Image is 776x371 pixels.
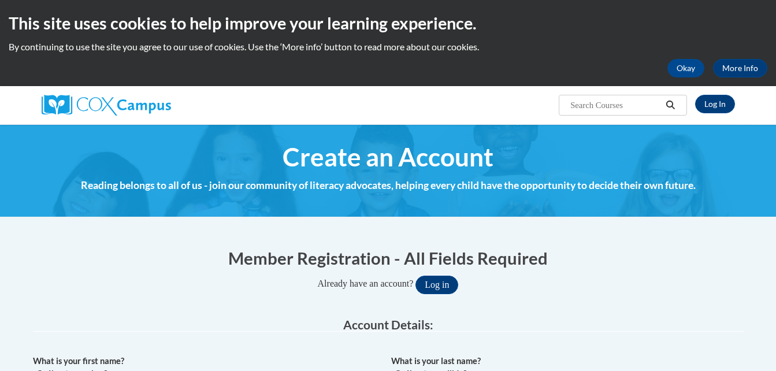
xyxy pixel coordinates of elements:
h4: Reading belongs to all of us - join our community of literacy advocates, helping every child have... [33,178,744,193]
h1: Member Registration - All Fields Required [33,246,744,270]
button: Search [662,98,679,112]
h2: This site uses cookies to help improve your learning experience. [9,12,767,35]
input: Search Courses [569,98,662,112]
a: Log In [695,95,735,113]
p: By continuing to use the site you agree to our use of cookies. Use the ‘More info’ button to read... [9,40,767,53]
span: Account Details: [343,317,433,332]
a: More Info [713,59,767,77]
img: Cox Campus [42,95,171,116]
button: Okay [667,59,704,77]
button: Log in [415,276,458,294]
span: Create an Account [283,142,493,172]
span: Already have an account? [318,279,414,288]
